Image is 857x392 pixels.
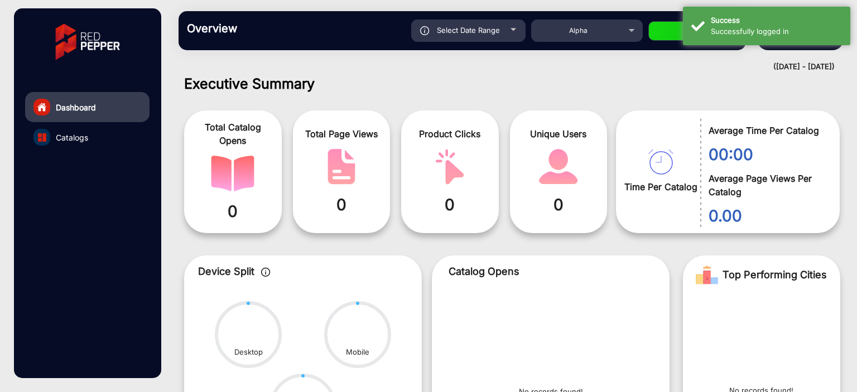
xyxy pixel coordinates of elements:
[261,268,271,277] img: icon
[211,156,254,191] img: catalog
[709,124,823,137] span: Average Time Per Catalog
[709,143,823,166] span: 00:00
[711,26,842,37] div: Successfully logged in
[709,204,823,228] span: 0.00
[723,264,827,286] span: Top Performing Cities
[449,264,653,279] p: Catalog Opens
[192,120,273,147] span: Total Catalog Opens
[410,127,490,141] span: Product Clicks
[346,347,369,358] div: Mobile
[696,264,718,286] img: Rank image
[537,149,580,185] img: catalog
[709,172,823,199] span: Average Page Views Per Catalog
[301,193,382,216] span: 0
[420,26,430,35] img: icon
[518,193,599,216] span: 0
[25,92,150,122] a: Dashboard
[25,122,150,152] a: Catalogs
[437,26,500,35] span: Select Date Range
[518,127,599,141] span: Unique Users
[320,149,363,185] img: catalog
[410,193,490,216] span: 0
[38,133,46,142] img: catalog
[167,61,835,72] div: ([DATE] - [DATE])
[234,347,263,358] div: Desktop
[184,75,840,92] h1: Executive Summary
[711,15,842,26] div: Success
[301,127,382,141] span: Total Page Views
[47,14,128,70] img: vmg-logo
[56,101,96,113] span: Dashboard
[187,22,343,35] h3: Overview
[56,132,88,143] span: Catalogs
[648,21,738,41] button: Apply
[428,149,471,185] img: catalog
[648,149,673,175] img: catalog
[198,265,254,277] span: Device Split
[192,200,273,223] span: 0
[569,26,588,35] span: Alpha
[37,102,47,112] img: home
